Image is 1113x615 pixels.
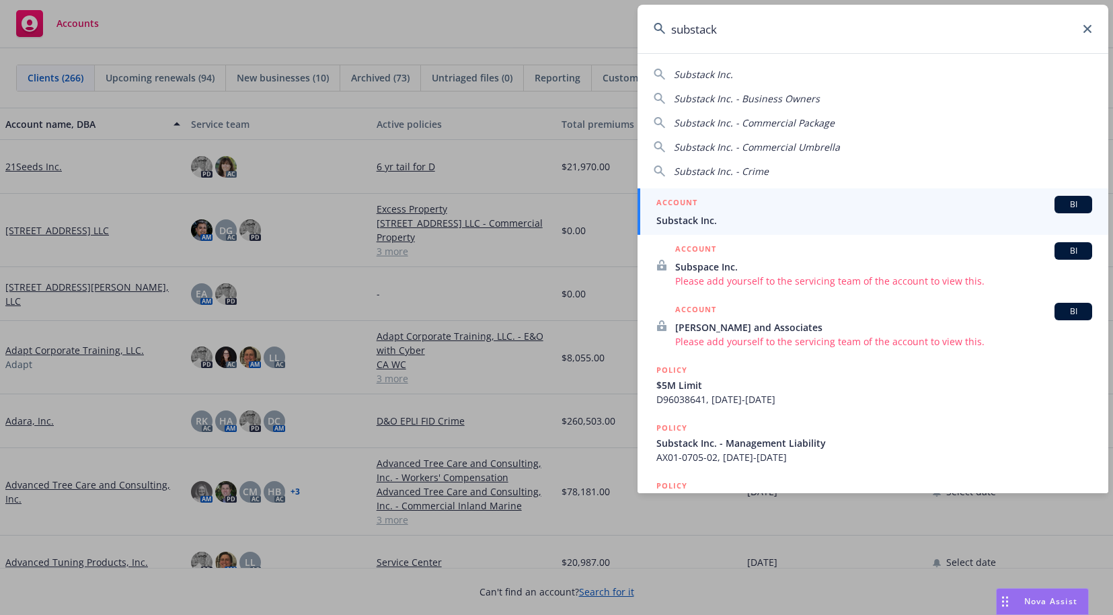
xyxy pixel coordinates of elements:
span: Please add yourself to the servicing team of the account to view this. [675,274,1092,288]
span: Substack Inc. - Management Liability [656,436,1092,450]
a: POLICY$5M LimitD96038641, [DATE]-[DATE] [638,356,1108,414]
span: Subspace Inc. [675,260,1092,274]
h5: POLICY [656,363,687,377]
span: BI [1060,198,1087,211]
span: Substack Inc. [674,68,733,81]
a: ACCOUNTBISubspace Inc.Please add yourself to the servicing team of the account to view this. [638,235,1108,295]
span: Nova Assist [1024,595,1077,607]
span: BI [1060,305,1087,318]
span: Substack Inc. - Crime [674,165,769,178]
h5: POLICY [656,421,687,435]
div: Drag to move [997,589,1013,614]
span: Substack Inc. - Business Owners [674,92,820,105]
a: POLICY [638,472,1108,530]
span: [PERSON_NAME] and Associates [675,320,1092,334]
span: Substack Inc. - Commercial Umbrella [674,141,840,153]
a: ACCOUNTBISubstack Inc. [638,188,1108,235]
input: Search... [638,5,1108,53]
a: ACCOUNTBI[PERSON_NAME] and AssociatesPlease add yourself to the servicing team of the account to ... [638,295,1108,356]
span: Substack Inc. [656,213,1092,227]
span: Please add yourself to the servicing team of the account to view this. [675,334,1092,349]
span: $5M Limit [656,378,1092,392]
h5: ACCOUNT [675,242,716,258]
span: AX01-0705-02, [DATE]-[DATE] [656,450,1092,464]
a: POLICYSubstack Inc. - Management LiabilityAX01-0705-02, [DATE]-[DATE] [638,414,1108,472]
h5: ACCOUNT [675,303,716,319]
span: Substack Inc. - Commercial Package [674,116,835,129]
h5: ACCOUNT [656,196,697,212]
span: D96038641, [DATE]-[DATE] [656,392,1092,406]
button: Nova Assist [996,588,1089,615]
h5: POLICY [656,479,687,493]
span: BI [1060,245,1087,257]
